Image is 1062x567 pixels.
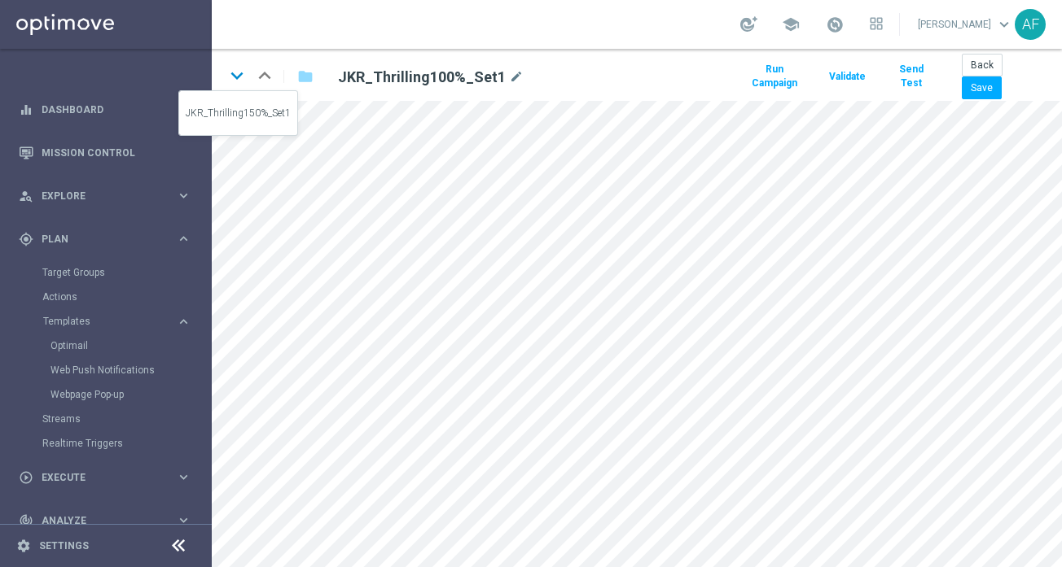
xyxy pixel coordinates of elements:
[19,189,33,203] i: person_search
[42,131,191,174] a: Mission Control
[338,68,506,87] h2: JKR_Thrilling100%_Set1
[18,233,192,246] button: gps_fixed Plan keyboard_arrow_right
[50,358,210,382] div: Web Push Notifications
[176,469,191,485] i: keyboard_arrow_right
[225,63,249,88] i: keyboard_arrow_down
[827,66,868,88] button: Validate
[50,382,210,407] div: Webpage Pop-up
[42,431,210,456] div: Realtime Triggers
[42,260,210,285] div: Target Groups
[19,232,33,246] i: gps_fixed
[50,388,169,401] a: Webpage Pop-up
[19,102,33,117] i: equalizer
[50,364,169,377] a: Web Push Notifications
[42,315,192,328] button: Templates keyboard_arrow_right
[16,539,31,553] i: settings
[829,71,866,82] span: Validate
[297,67,314,86] i: folder
[42,88,191,131] a: Dashboard
[43,316,176,326] div: Templates
[42,473,176,482] span: Execute
[19,513,176,528] div: Analyze
[962,76,1002,99] button: Save
[782,15,800,33] span: school
[50,334,210,358] div: Optimail
[42,412,169,425] a: Streams
[42,266,169,279] a: Target Groups
[42,234,176,244] span: Plan
[296,63,315,89] button: folder
[42,290,169,303] a: Actions
[50,339,169,352] a: Optimail
[42,191,176,201] span: Explore
[18,471,192,484] button: play_circle_outline Execute keyboard_arrow_right
[42,516,176,526] span: Analyze
[176,512,191,528] i: keyboard_arrow_right
[18,146,192,159] button: Mission Control
[42,437,169,450] a: Realtime Triggers
[18,190,192,203] button: person_search Explore keyboard_arrow_right
[995,15,1013,33] span: keyboard_arrow_down
[743,59,807,94] button: Run Campaign
[509,68,524,87] i: mode_edit
[43,316,160,326] span: Templates
[42,407,210,431] div: Streams
[888,59,936,94] button: Send Test
[19,513,33,528] i: track_changes
[19,470,176,485] div: Execute
[19,232,176,246] div: Plan
[42,285,210,309] div: Actions
[19,470,33,485] i: play_circle_outline
[176,231,191,246] i: keyboard_arrow_right
[18,103,192,116] button: equalizer Dashboard
[19,88,191,131] div: Dashboard
[176,188,191,203] i: keyboard_arrow_right
[19,131,191,174] div: Mission Control
[39,541,89,551] a: Settings
[1015,9,1046,40] div: AF
[42,309,210,407] div: Templates
[19,189,176,203] div: Explore
[962,54,1003,76] button: Back
[18,514,192,527] button: track_changes Analyze keyboard_arrow_right
[916,12,1015,37] a: [PERSON_NAME]keyboard_arrow_down
[176,314,191,329] i: keyboard_arrow_right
